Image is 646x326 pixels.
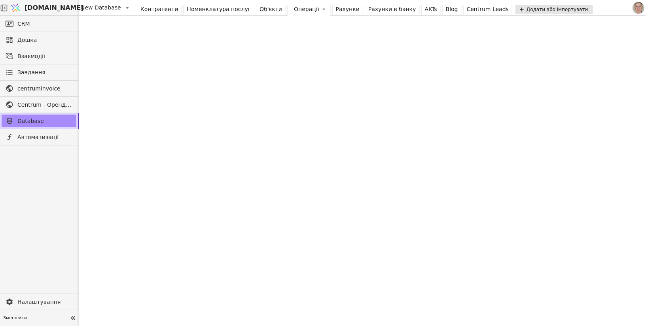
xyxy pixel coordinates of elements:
span: [DOMAIN_NAME] [25,3,84,13]
img: 1560949290925-CROPPED-IMG_0201-2-.jpg [633,2,644,14]
div: Номенклатура послуг [187,5,251,13]
span: Налаштування [17,298,72,306]
a: Номенклатура послуг [183,5,254,16]
span: Дошка [17,36,72,44]
a: Завдання [2,66,76,79]
a: Автоматизації [2,131,76,143]
a: Об'єкти [256,5,286,16]
span: CRM [17,20,30,28]
a: Операції [287,5,331,16]
div: Blog [446,5,458,13]
a: Database [2,115,76,127]
span: Взаємодії [17,52,72,60]
div: Додати або імпортувати [515,5,593,14]
span: Зменшити [3,315,68,322]
div: Контрагенти [140,5,178,13]
span: centruminvoice [17,85,72,93]
img: Logo [9,0,21,15]
div: AKTs [425,5,437,13]
span: Завдання [17,68,45,77]
a: Налаштування [2,296,76,308]
span: Database [17,117,72,125]
div: Операції [294,5,319,13]
a: Взаємодії [2,50,76,62]
a: Рахунки в банку [365,5,420,16]
span: Автоматизації [17,133,72,141]
div: Об'єкти [260,5,282,13]
div: Рахунки [336,5,360,13]
a: Blog [442,5,462,16]
span: New Database [81,4,121,12]
a: centruminvoice [2,82,76,95]
a: Centrum Leads [463,5,512,16]
a: Контрагенти [137,5,182,16]
a: AKTs [421,5,441,16]
a: Centrum - Оренда офісних приміщень [2,98,76,111]
div: Рахунки в банку [368,5,416,13]
a: CRM [2,17,76,30]
a: Рахунки [332,5,363,16]
div: Centrum Leads [467,5,509,13]
a: Дошка [2,34,76,46]
span: Centrum - Оренда офісних приміщень [17,101,72,109]
a: [DOMAIN_NAME] [8,0,79,15]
